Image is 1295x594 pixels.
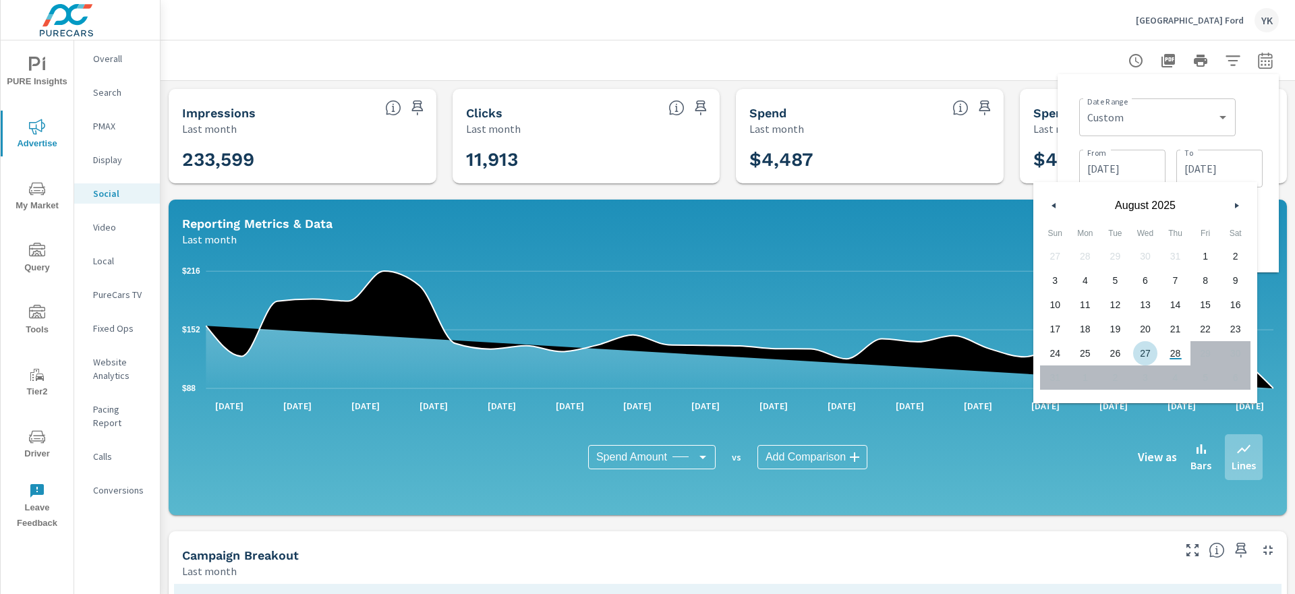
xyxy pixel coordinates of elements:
p: [DATE] [750,399,797,413]
button: 18 [1070,317,1101,341]
span: Fri [1190,222,1221,244]
span: 19 [1110,317,1121,341]
button: 5 [1100,268,1130,293]
p: [DATE] [342,399,389,413]
p: Bars [1190,457,1211,473]
span: Tools [5,305,69,338]
p: [DATE] [1158,399,1205,413]
text: $152 [182,325,200,334]
h5: Spend [749,106,786,120]
span: PURE Insights [5,57,69,90]
div: Video [74,217,160,237]
h3: 233,599 [182,148,423,171]
button: 14 [1160,293,1190,317]
span: 31 [1049,365,1060,390]
span: Sun [1040,222,1070,244]
h5: Reporting Metrics & Data [182,216,333,231]
span: 25 [1080,341,1091,365]
button: "Export Report to PDF" [1155,47,1182,74]
span: 24 [1049,341,1060,365]
span: 4 [1083,268,1088,293]
button: Minimize Widget [1257,539,1279,561]
span: 10 [1049,293,1060,317]
span: 29 [1200,341,1211,365]
button: 25 [1070,341,1101,365]
span: 30 [1230,341,1241,365]
div: Pacing Report [74,399,160,433]
span: Driver [5,429,69,462]
span: 6 [1143,268,1148,293]
text: $88 [182,384,196,393]
span: 17 [1049,317,1060,341]
button: 3 [1040,268,1070,293]
p: [DATE] [546,399,594,413]
button: 20 [1130,317,1161,341]
button: 28 [1160,341,1190,365]
span: 2 [1233,244,1238,268]
span: 8 [1203,268,1208,293]
span: 7 [1173,268,1178,293]
span: 21 [1170,317,1181,341]
span: Save this to your personalized report [407,97,428,119]
p: [DATE] [682,399,729,413]
span: Mon [1070,222,1101,244]
p: Lines [1232,457,1256,473]
button: 16 [1220,293,1250,317]
p: [DATE] [478,399,525,413]
span: Save this to your personalized report [1230,539,1252,561]
p: [DATE] [954,399,1002,413]
div: Calls [74,446,160,467]
p: [DATE] [886,399,933,413]
button: 9 [1220,268,1250,293]
p: Last month [182,121,237,137]
button: 22 [1190,317,1221,341]
span: Tier2 [5,367,69,400]
h5: Impressions [182,106,256,120]
div: Local [74,251,160,271]
button: 23 [1220,317,1250,341]
button: Select Date Range [1252,47,1279,74]
span: Save this to your personalized report [690,97,712,119]
div: PMAX [74,116,160,136]
p: Overall [93,52,149,65]
span: Sat [1220,222,1250,244]
p: Last month [749,121,804,137]
p: [DATE] [818,399,865,413]
button: 30 [1220,341,1250,365]
button: 15 [1190,293,1221,317]
span: 27 [1140,341,1151,365]
button: 11 [1070,293,1101,317]
h3: 11,913 [466,148,707,171]
button: 4 [1070,268,1101,293]
h5: Clicks [466,106,502,120]
p: PureCars TV [93,288,149,301]
span: 26 [1110,341,1121,365]
span: 5 [1112,268,1118,293]
button: 21 [1160,317,1190,341]
button: Make Fullscreen [1182,539,1203,561]
span: The number of times an ad was shown on your behalf. [385,100,401,116]
p: Last month [1033,121,1088,137]
span: Query [5,243,69,276]
h5: Spend Per Unit Sold [1033,106,1155,120]
span: August 2025 [1064,200,1226,212]
span: Tue [1100,222,1130,244]
span: My Market [5,181,69,214]
div: Add Comparison [757,445,867,469]
span: 13 [1140,293,1151,317]
p: [DATE] [1090,399,1137,413]
p: Video [93,220,149,234]
div: Display [74,150,160,170]
div: Spend Amount [588,445,716,469]
span: Spend Amount [596,450,667,464]
div: Fixed Ops [74,318,160,338]
span: Thu [1160,222,1190,244]
button: 1 [1190,244,1221,268]
p: Search [93,86,149,99]
span: 22 [1200,317,1211,341]
button: 6 [1130,268,1161,293]
p: Local [93,254,149,268]
span: Advertise [5,119,69,152]
button: 17 [1040,317,1070,341]
span: The amount of money spent on advertising during the period. [952,100,969,116]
